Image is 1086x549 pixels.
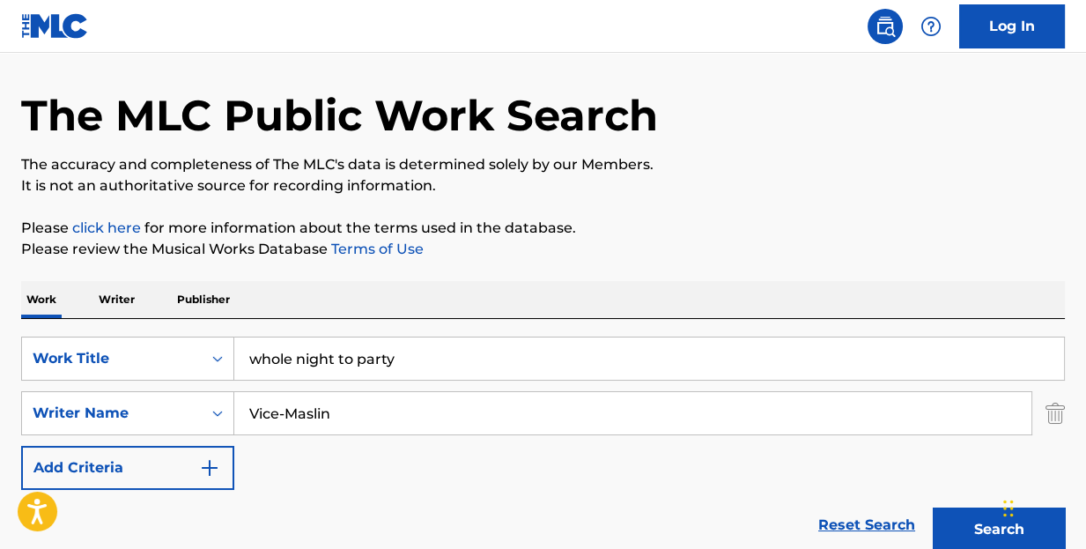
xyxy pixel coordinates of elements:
a: Terms of Use [328,241,424,257]
a: click here [72,219,141,236]
button: Add Criteria [21,446,234,490]
div: Writer Name [33,403,191,424]
img: search [875,16,896,37]
iframe: Chat Widget [998,464,1086,549]
img: help [920,16,942,37]
div: Drag [1003,482,1014,535]
p: Publisher [172,281,235,318]
a: Log In [959,4,1065,48]
p: Writer [93,281,140,318]
div: Work Title [33,348,191,369]
a: Public Search [868,9,903,44]
div: Help [913,9,949,44]
img: Delete Criterion [1045,391,1065,435]
p: Please for more information about the terms used in the database. [21,218,1065,239]
p: Work [21,281,62,318]
p: Please review the Musical Works Database [21,239,1065,260]
a: Reset Search [809,506,924,545]
img: MLC Logo [21,13,89,39]
p: It is not an authoritative source for recording information. [21,175,1065,197]
img: 9d2ae6d4665cec9f34b9.svg [199,457,220,479]
h1: The MLC Public Work Search [21,89,658,142]
p: The accuracy and completeness of The MLC's data is determined solely by our Members. [21,154,1065,175]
